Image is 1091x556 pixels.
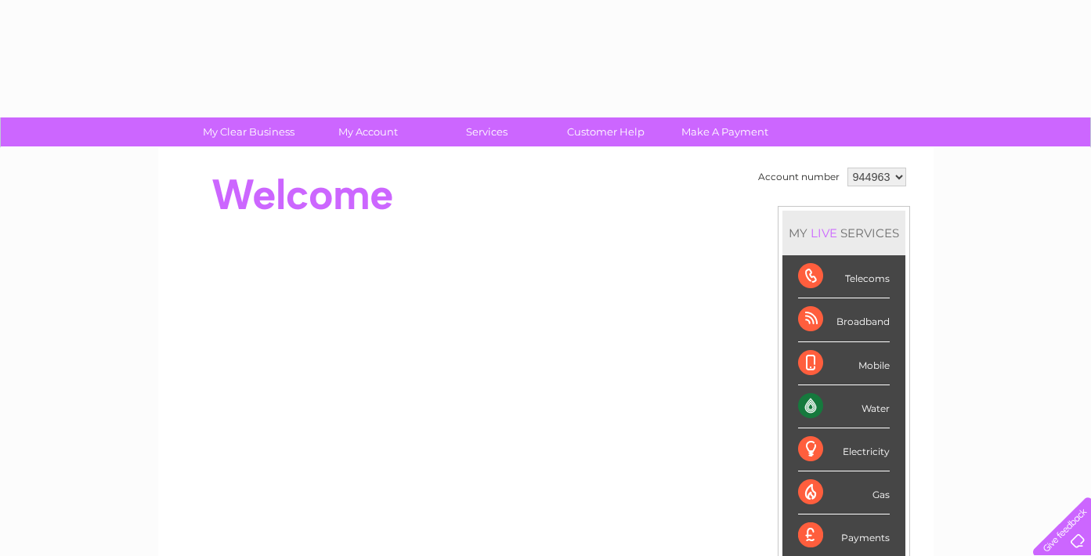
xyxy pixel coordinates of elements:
div: Broadband [798,298,890,341]
a: Customer Help [541,117,670,146]
div: LIVE [807,226,840,240]
div: Water [798,385,890,428]
div: Telecoms [798,255,890,298]
a: Services [422,117,551,146]
div: Gas [798,471,890,514]
div: Mobile [798,342,890,385]
td: Account number [754,164,844,190]
a: My Clear Business [184,117,313,146]
a: My Account [303,117,432,146]
div: MY SERVICES [782,211,905,255]
div: Electricity [798,428,890,471]
a: Make A Payment [660,117,789,146]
